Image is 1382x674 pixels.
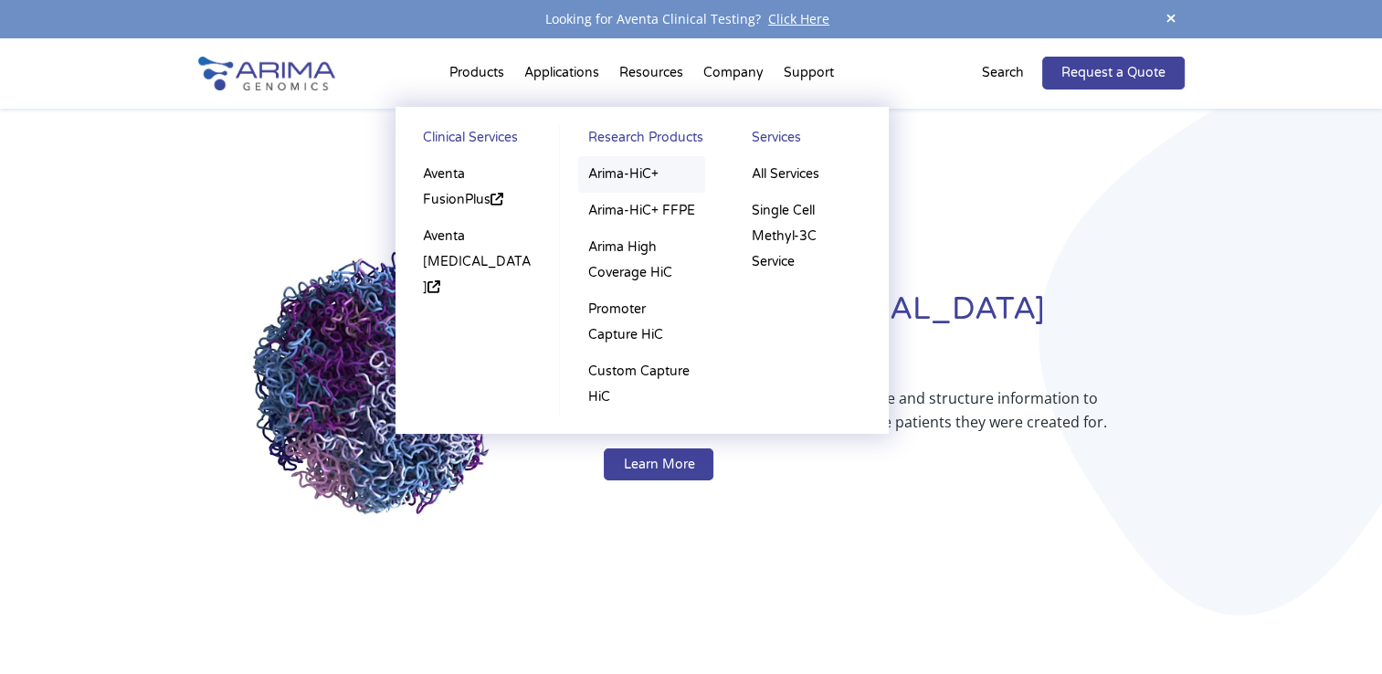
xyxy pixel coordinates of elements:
[414,125,542,156] a: Clinical Services
[198,57,335,90] img: Arima-Genomics-logo
[578,193,705,229] a: Arima-HiC+ FFPE
[578,125,705,156] a: Research Products
[742,156,870,193] a: All Services
[578,353,705,416] a: Custom Capture HiC
[578,156,705,193] a: Arima-HiC+
[742,193,870,280] a: Single Cell Methyl-3C Service
[414,218,542,306] a: Aventa [MEDICAL_DATA]
[1042,57,1185,90] a: Request a Quote
[578,229,705,291] a: Arima High Coverage HiC
[414,156,542,218] a: Aventa FusionPlus
[761,10,837,27] a: Click Here
[742,125,870,156] a: Services
[604,289,1184,386] h1: Redefining [MEDICAL_DATA] Diagnostics
[604,448,713,481] a: Learn More
[578,291,705,353] a: Promoter Capture HiC
[198,7,1185,31] div: Looking for Aventa Clinical Testing?
[982,61,1024,85] p: Search
[1291,586,1382,674] iframe: Chat Widget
